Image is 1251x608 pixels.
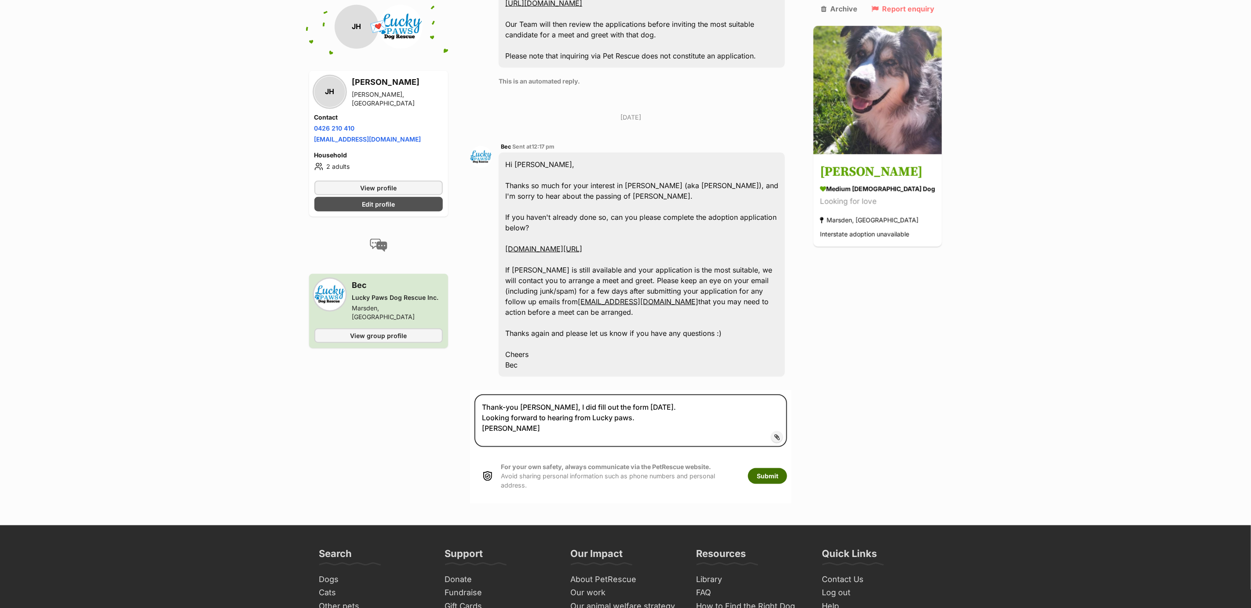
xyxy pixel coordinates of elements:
a: Contact Us [819,573,936,586]
span: View profile [360,183,397,192]
img: Bec profile pic [470,146,492,168]
a: Edit profile [314,197,443,211]
a: Cats [316,586,433,600]
h3: Resources [697,547,746,565]
a: Donate [441,573,558,586]
span: Bec [501,143,511,150]
span: 12:17 pm [532,143,554,150]
h3: Search [319,547,352,565]
a: [PERSON_NAME] medium [DEMOGRAPHIC_DATA] Dog Looking for love Marsden, [GEOGRAPHIC_DATA] Interstat... [813,156,942,247]
a: Log out [819,586,936,600]
div: JH [335,4,379,48]
a: [EMAIL_ADDRESS][DOMAIN_NAME] [578,297,698,306]
a: About PetRescue [567,573,684,586]
div: Marsden, [GEOGRAPHIC_DATA] [820,214,919,226]
a: Dogs [316,573,433,586]
span: 💌 [369,17,389,36]
span: View group profile [350,331,407,340]
h3: Support [445,547,483,565]
span: Edit profile [362,199,395,208]
h3: [PERSON_NAME] [820,162,935,182]
div: [PERSON_NAME], [GEOGRAPHIC_DATA] [352,90,443,107]
a: Fundraise [441,586,558,600]
span: Sent at [512,143,554,150]
div: Looking for love [820,196,935,208]
p: [DATE] [470,113,791,122]
img: Lucky Paws Dog Rescue Inc. profile pic [379,4,423,48]
p: Avoid sharing personal information such as phone numbers and personal address. [501,462,739,490]
a: [DOMAIN_NAME][URL] [505,244,582,253]
a: View group profile [314,328,443,342]
h4: Household [314,150,443,159]
h4: Contact [314,113,443,121]
a: [EMAIL_ADDRESS][DOMAIN_NAME] [314,135,421,142]
a: Archive [821,4,857,12]
a: Library [693,573,810,586]
button: Submit [748,468,787,484]
img: Lucky Paws Dog Rescue Inc. profile pic [314,279,345,309]
div: JH [314,76,345,107]
strong: For your own safety, always communicate via the PetRescue website. [501,463,711,470]
a: Report enquiry [872,4,934,12]
li: 2 adults [314,161,443,171]
h3: Bec [352,279,443,291]
span: Interstate adoption unavailable [820,230,909,238]
p: This is an automated reply. [499,76,785,86]
img: Havard [813,25,942,154]
a: View profile [314,180,443,195]
a: Our work [567,586,684,600]
div: Marsden, [GEOGRAPHIC_DATA] [352,303,443,321]
div: Hi [PERSON_NAME], Thanks so much for your interest in [PERSON_NAME] (aka [PERSON_NAME]), and I'm ... [499,153,785,377]
div: Lucky Paws Dog Rescue Inc. [352,293,443,302]
a: 0426 210 410 [314,124,355,131]
a: FAQ [693,586,810,600]
img: conversation-icon-4a6f8262b818ee0b60e3300018af0b2d0b884aa5de6e9bcb8d3d4eeb1a70a7c4.svg [370,238,387,251]
h3: Quick Links [822,547,877,565]
h3: [PERSON_NAME] [352,76,443,88]
h3: Our Impact [571,547,623,565]
div: medium [DEMOGRAPHIC_DATA] Dog [820,184,935,193]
